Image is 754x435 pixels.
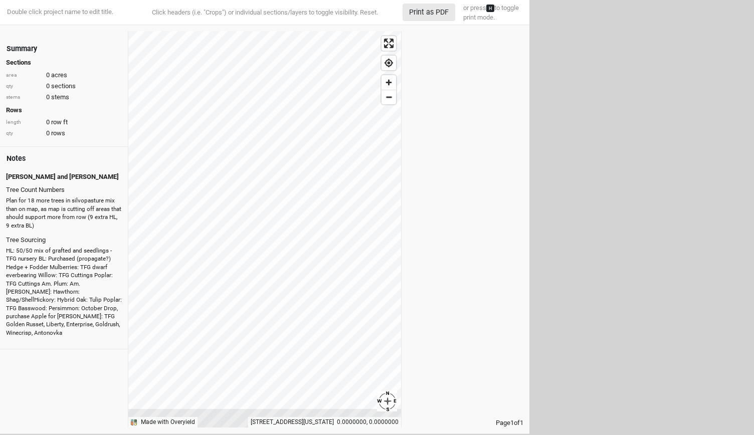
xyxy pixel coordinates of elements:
[128,31,401,427] canvas: Map
[382,56,396,70] button: Find my location
[6,130,41,137] div: qty
[402,418,529,427] div: Page 1 of 1
[6,118,122,127] div: 0
[6,185,122,196] div: Tree Count Numbers
[51,93,69,102] span: stems
[6,83,41,90] div: qty
[141,418,195,426] div: Made with Overyield
[6,71,122,80] div: 0
[6,82,122,91] div: 0
[7,153,26,164] div: Notes
[382,36,396,51] button: Enter fullscreen
[382,75,396,90] button: Zoom in
[6,59,122,67] h4: Sections
[248,417,401,427] div: [STREET_ADDRESS][US_STATE] 0.0000000, 0.0000000
[6,94,41,101] div: stems
[6,129,122,138] div: 0
[6,196,122,234] div: Plan for 18 more trees in silvopasture mix than on map, as map is cutting off areas that should s...
[403,4,455,21] button: Print as PDF
[6,247,122,341] div: HL: 50/50 mix of grafted and seedlings - TFG nursery BL: Purchased (propagate?) Hedge + Fodder Mu...
[486,5,494,12] kbd: H
[6,93,122,102] div: 0
[6,72,41,79] div: area
[5,8,113,17] div: Double click project name to edit title.
[51,129,65,138] span: rows
[6,119,41,126] div: length
[382,90,396,104] button: Zoom out
[6,236,122,247] div: Tree Sourcing
[51,71,67,80] span: acres
[6,106,122,114] h4: Rows
[360,8,378,18] button: Reset.
[51,82,76,91] span: sections
[132,8,398,18] div: Click headers (i.e. "Crops") or individual sections/layers to toggle visibility.
[51,118,68,127] span: row ft
[6,168,122,185] div: [PERSON_NAME] and [PERSON_NAME]
[7,44,37,54] div: Summary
